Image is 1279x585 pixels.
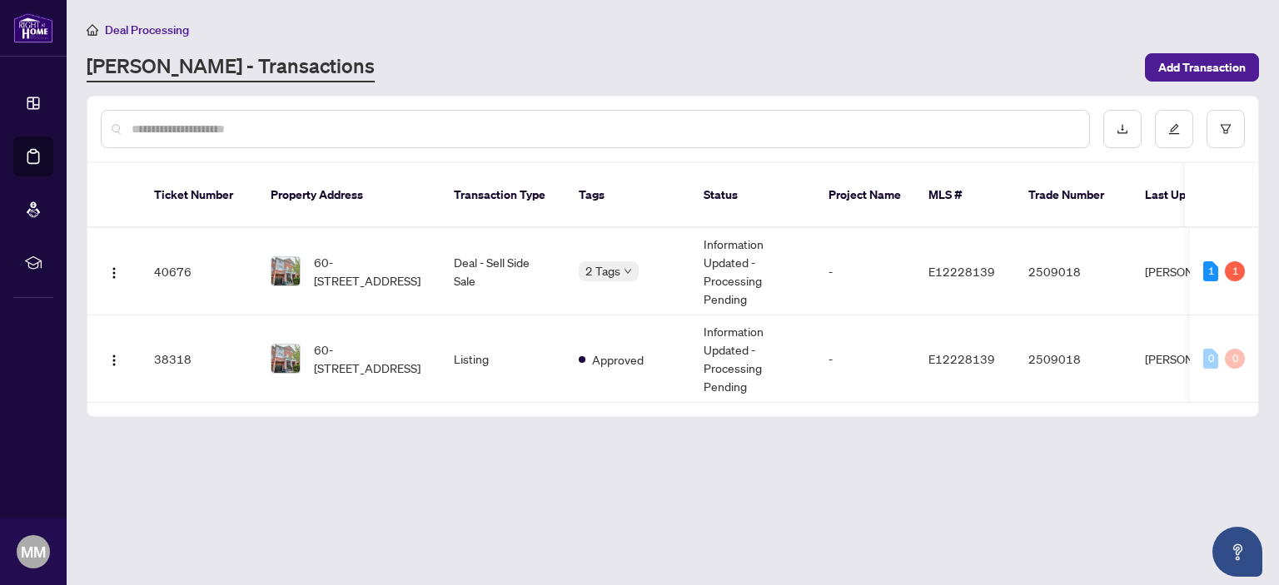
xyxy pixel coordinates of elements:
span: Deal Processing [105,22,189,37]
span: Add Transaction [1158,54,1246,81]
button: Add Transaction [1145,53,1259,82]
img: logo [13,12,53,43]
span: E12228139 [928,264,995,279]
button: filter [1207,110,1245,148]
td: 40676 [141,228,257,315]
td: [PERSON_NAME] [1132,315,1257,403]
th: Last Updated By [1132,163,1257,228]
th: MLS # [915,163,1015,228]
th: Tags [565,163,690,228]
th: Property Address [257,163,440,228]
th: Ticket Number [141,163,257,228]
div: 1 [1225,261,1245,281]
th: Trade Number [1015,163,1132,228]
th: Status [690,163,815,228]
button: download [1103,110,1142,148]
span: filter [1220,123,1232,135]
span: MM [21,540,46,563]
td: 38318 [141,315,257,403]
span: 60-[STREET_ADDRESS] [314,340,427,377]
div: 1 [1203,261,1218,281]
button: Logo [101,345,127,372]
span: download [1117,123,1128,135]
td: Information Updated - Processing Pending [690,228,815,315]
button: Logo [101,258,127,285]
div: 0 [1203,349,1218,369]
span: E12228139 [928,351,995,366]
span: home [87,24,98,36]
img: Logo [107,266,121,280]
td: 2509018 [1015,315,1132,403]
button: Open asap [1212,527,1262,577]
span: 60-[STREET_ADDRESS] [314,253,427,290]
td: Information Updated - Processing Pending [690,315,815,403]
td: [PERSON_NAME] [1132,228,1257,315]
button: edit [1155,110,1193,148]
img: Logo [107,354,121,367]
td: 2509018 [1015,228,1132,315]
img: thumbnail-img [271,257,300,285]
img: thumbnail-img [271,345,300,373]
th: Project Name [815,163,915,228]
span: Approved [592,350,644,369]
a: [PERSON_NAME] - Transactions [87,52,375,82]
span: edit [1168,123,1180,135]
td: - [815,228,915,315]
th: Transaction Type [440,163,565,228]
span: down [624,267,632,275]
td: Deal - Sell Side Sale [440,228,565,315]
div: 0 [1225,349,1245,369]
td: - [815,315,915,403]
td: Listing [440,315,565,403]
span: 2 Tags [585,261,620,280]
